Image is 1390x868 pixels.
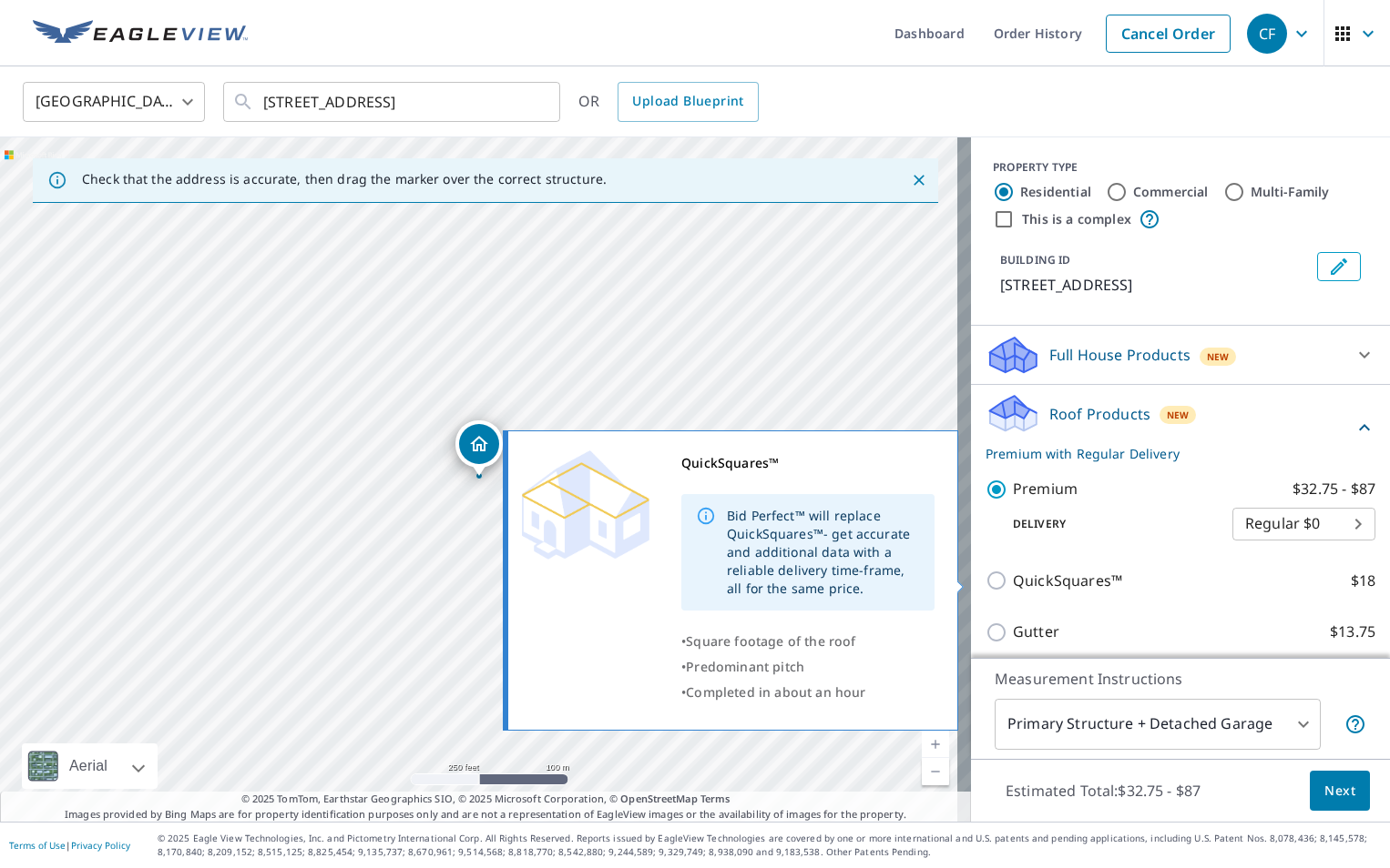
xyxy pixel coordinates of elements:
[22,743,158,789] div: Aerial
[1049,403,1150,425] p: Roof Products
[686,632,855,650] span: Square footage of the roof
[986,516,1232,532] p: Delivery
[618,82,758,122] a: Upload Blueprint
[1207,349,1230,364] span: New
[578,82,759,122] div: OR
[1000,252,1070,267] p: BUILDING ID
[1167,408,1190,422] span: New
[681,629,935,654] div: •
[686,658,804,675] span: Predominant pitch
[9,840,130,851] p: |
[620,792,697,805] a: OpenStreetMap
[1022,210,1131,228] label: This is a complex
[907,168,931,192] button: Close
[82,171,607,187] p: Check that the address is accurate, then drag the marker over the correct structure.
[241,792,731,807] span: © 2025 TomTom, Earthstar Geographics SIO, © 2025 Microsoft Corporation, ©
[1251,183,1330,201] label: Multi-Family
[1000,274,1310,296] p: [STREET_ADDRESS]
[71,839,130,852] a: Privacy Policy
[1324,780,1355,802] span: Next
[9,839,66,852] a: Terms of Use
[522,450,649,560] img: Premium
[1013,621,1059,643] p: Gutter
[991,771,1215,811] p: Estimated Total: $32.75 - $87
[23,76,205,127] div: [GEOGRAPHIC_DATA]
[1344,713,1366,735] span: Your report will include the primary structure and a detached garage if one exists.
[33,20,248,47] img: EV Logo
[1351,570,1375,592] p: $18
[1020,183,1091,201] label: Residential
[1133,183,1209,201] label: Commercial
[64,743,113,789] div: Aerial
[1106,15,1231,53] a: Cancel Order
[681,654,935,680] div: •
[986,392,1375,463] div: Roof ProductsNewPremium with Regular Delivery
[1247,14,1287,54] div: CF
[686,683,865,701] span: Completed in about an hour
[995,699,1321,750] div: Primary Structure + Detached Garage
[158,832,1381,859] p: © 2025 Eagle View Technologies, Inc. and Pictometry International Corp. All Rights Reserved. Repo...
[727,500,920,605] div: Bid Perfect™ will replace QuickSquares™- get accurate and additional data with a reliable deliver...
[455,420,503,477] div: Dropped pin, building 1, Residential property, 3213 Trophy Pl Jacksonville, FL 32225
[922,731,949,758] a: Current Level 17, Zoom In
[681,680,935,705] div: •
[632,90,743,113] span: Upload Blueprint
[995,668,1366,690] p: Measurement Instructions
[700,792,731,805] a: Terms
[1013,570,1122,592] p: QuickSquares™
[993,159,1368,176] div: PROPERTY TYPE
[1232,499,1375,550] div: Regular $0
[1310,771,1370,812] button: Next
[922,758,949,785] a: Current Level 17, Zoom Out
[1049,344,1191,366] p: Full House Products
[1293,478,1375,500] p: $32.75 - $87
[1013,478,1078,500] p: Premium
[263,76,523,127] input: Search by address or latitude-longitude
[681,450,935,476] div: QuickSquares™
[1317,252,1361,281] button: Edit building 1
[1330,621,1375,643] p: $13.75
[986,444,1354,463] p: Premium with Regular Delivery
[986,333,1375,377] div: Full House ProductsNew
